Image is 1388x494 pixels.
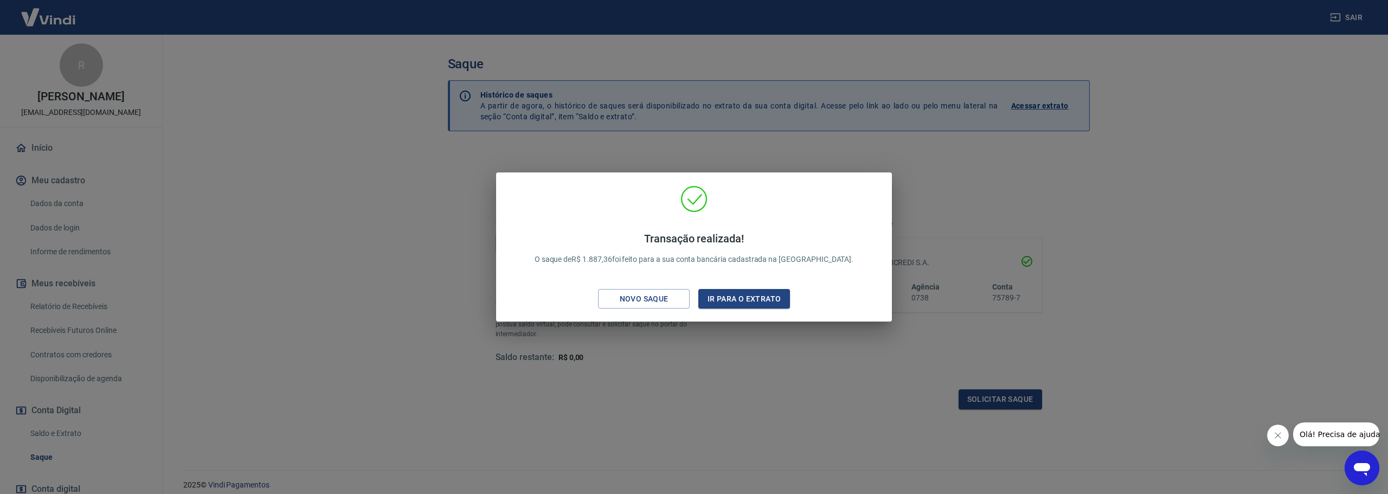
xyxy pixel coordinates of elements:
h4: Transação realizada! [535,232,854,245]
p: O saque de R$ 1.887,36 foi feito para a sua conta bancária cadastrada na [GEOGRAPHIC_DATA]. [535,232,854,265]
button: Novo saque [598,289,690,309]
div: Novo saque [607,292,682,306]
iframe: Botão para abrir a janela de mensagens [1345,451,1379,485]
iframe: Fechar mensagem [1267,425,1289,446]
span: Olá! Precisa de ajuda? [7,8,91,16]
iframe: Mensagem da empresa [1293,422,1379,446]
button: Ir para o extrato [698,289,790,309]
